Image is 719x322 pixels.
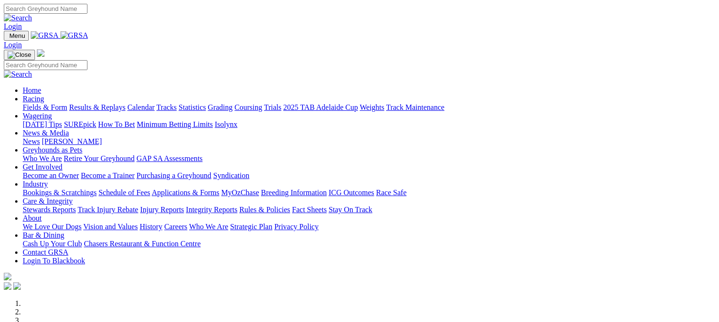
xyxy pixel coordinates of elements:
[234,103,262,111] a: Coursing
[23,154,62,162] a: Who We Are
[23,171,79,179] a: Become an Owner
[64,120,96,128] a: SUREpick
[137,154,203,162] a: GAP SA Assessments
[164,223,187,231] a: Careers
[23,240,82,248] a: Cash Up Your Club
[264,103,281,111] a: Trials
[23,206,715,214] div: Care & Integrity
[261,188,327,197] a: Breeding Information
[4,22,22,30] a: Login
[23,112,52,120] a: Wagering
[23,223,81,231] a: We Love Our Dogs
[23,95,44,103] a: Racing
[360,103,384,111] a: Weights
[4,70,32,79] img: Search
[61,31,88,40] img: GRSA
[4,60,87,70] input: Search
[230,223,272,231] a: Strategic Plan
[42,137,102,145] a: [PERSON_NAME]
[23,206,76,214] a: Stewards Reports
[23,223,715,231] div: About
[8,51,31,59] img: Close
[81,171,135,179] a: Become a Trainer
[98,120,135,128] a: How To Bet
[4,41,22,49] a: Login
[23,180,48,188] a: Industry
[23,163,62,171] a: Get Involved
[139,223,162,231] a: History
[329,188,374,197] a: ICG Outcomes
[23,257,85,265] a: Login To Blackbook
[4,50,35,60] button: Toggle navigation
[215,120,237,128] a: Isolynx
[83,223,138,231] a: Vision and Values
[213,171,249,179] a: Syndication
[13,282,21,290] img: twitter.svg
[23,197,73,205] a: Care & Integrity
[23,171,715,180] div: Get Involved
[69,103,125,111] a: Results & Replays
[4,282,11,290] img: facebook.svg
[23,129,69,137] a: News & Media
[137,171,211,179] a: Purchasing a Greyhound
[189,223,228,231] a: Who We Are
[274,223,319,231] a: Privacy Policy
[23,137,40,145] a: News
[23,214,42,222] a: About
[23,188,96,197] a: Bookings & Scratchings
[376,188,406,197] a: Race Safe
[23,188,715,197] div: Industry
[386,103,444,111] a: Track Maintenance
[31,31,59,40] img: GRSA
[239,206,290,214] a: Rules & Policies
[292,206,327,214] a: Fact Sheets
[283,103,358,111] a: 2025 TAB Adelaide Cup
[140,206,184,214] a: Injury Reports
[23,86,41,94] a: Home
[137,120,213,128] a: Minimum Betting Limits
[98,188,150,197] a: Schedule of Fees
[23,248,68,256] a: Contact GRSA
[78,206,138,214] a: Track Injury Rebate
[84,240,200,248] a: Chasers Restaurant & Function Centre
[23,154,715,163] div: Greyhounds as Pets
[64,154,135,162] a: Retire Your Greyhound
[127,103,155,111] a: Calendar
[23,231,64,239] a: Bar & Dining
[4,14,32,22] img: Search
[152,188,219,197] a: Applications & Forms
[23,103,67,111] a: Fields & Form
[329,206,372,214] a: Stay On Track
[221,188,259,197] a: MyOzChase
[4,31,29,41] button: Toggle navigation
[186,206,237,214] a: Integrity Reports
[4,273,11,280] img: logo-grsa-white.png
[23,146,82,154] a: Greyhounds as Pets
[23,120,715,129] div: Wagering
[179,103,206,111] a: Statistics
[208,103,233,111] a: Grading
[23,137,715,146] div: News & Media
[156,103,177,111] a: Tracks
[23,240,715,248] div: Bar & Dining
[4,4,87,14] input: Search
[23,103,715,112] div: Racing
[37,49,44,57] img: logo-grsa-white.png
[9,32,25,39] span: Menu
[23,120,62,128] a: [DATE] Tips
